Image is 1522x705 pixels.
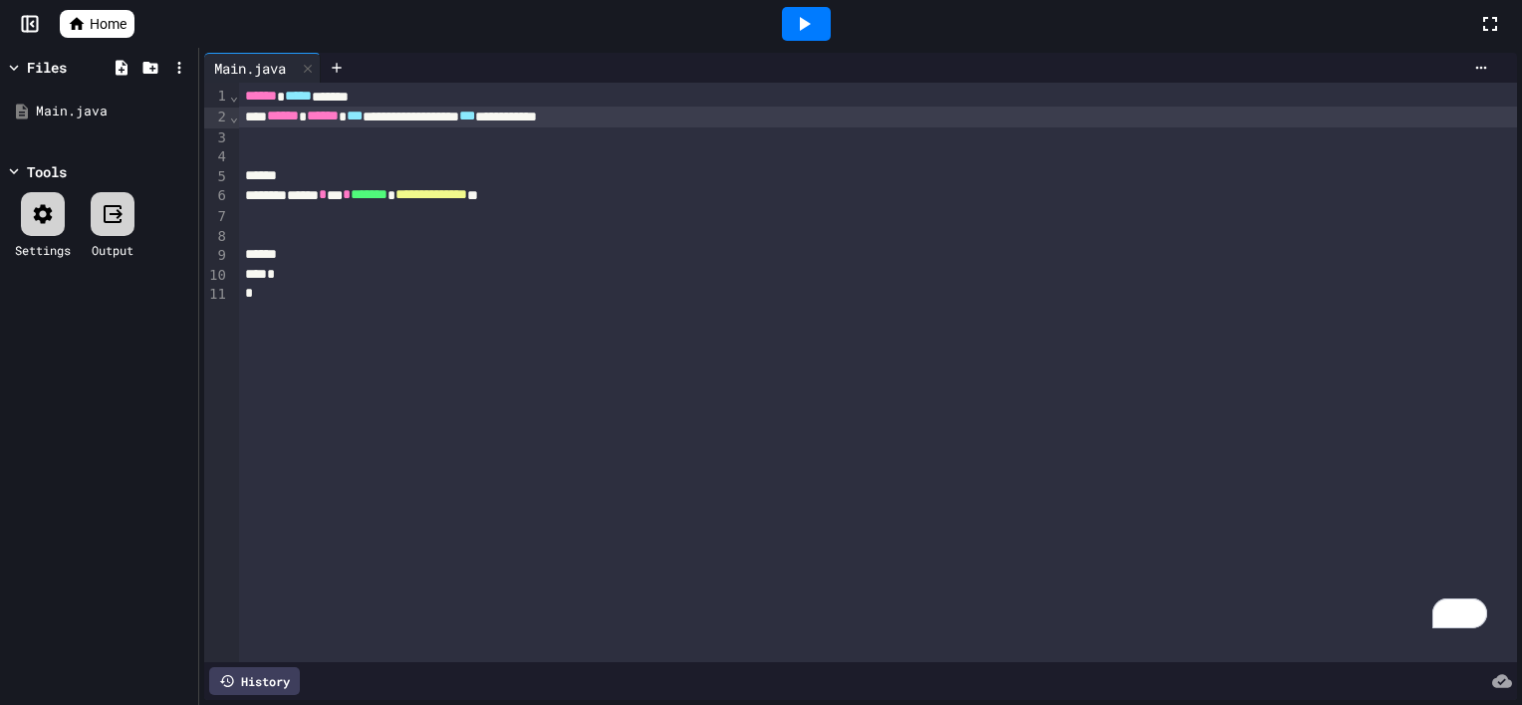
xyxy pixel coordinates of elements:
[229,88,239,104] span: Fold line
[92,241,133,259] div: Output
[204,147,229,167] div: 4
[1438,625,1502,685] iframe: chat widget
[204,128,229,148] div: 3
[229,109,239,124] span: Fold line
[27,57,67,78] div: Files
[1357,539,1502,623] iframe: chat widget
[60,10,134,38] a: Home
[204,207,229,227] div: 7
[204,108,229,128] div: 2
[204,53,321,83] div: Main.java
[239,83,1517,662] div: To enrich screen reader interactions, please activate Accessibility in Grammarly extension settings
[90,14,127,34] span: Home
[204,167,229,187] div: 5
[36,102,191,121] div: Main.java
[204,87,229,108] div: 1
[27,161,67,182] div: Tools
[204,186,229,207] div: 6
[15,241,71,259] div: Settings
[204,227,229,247] div: 8
[204,266,229,286] div: 10
[204,58,296,79] div: Main.java
[204,285,229,305] div: 11
[209,667,300,695] div: History
[204,246,229,266] div: 9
